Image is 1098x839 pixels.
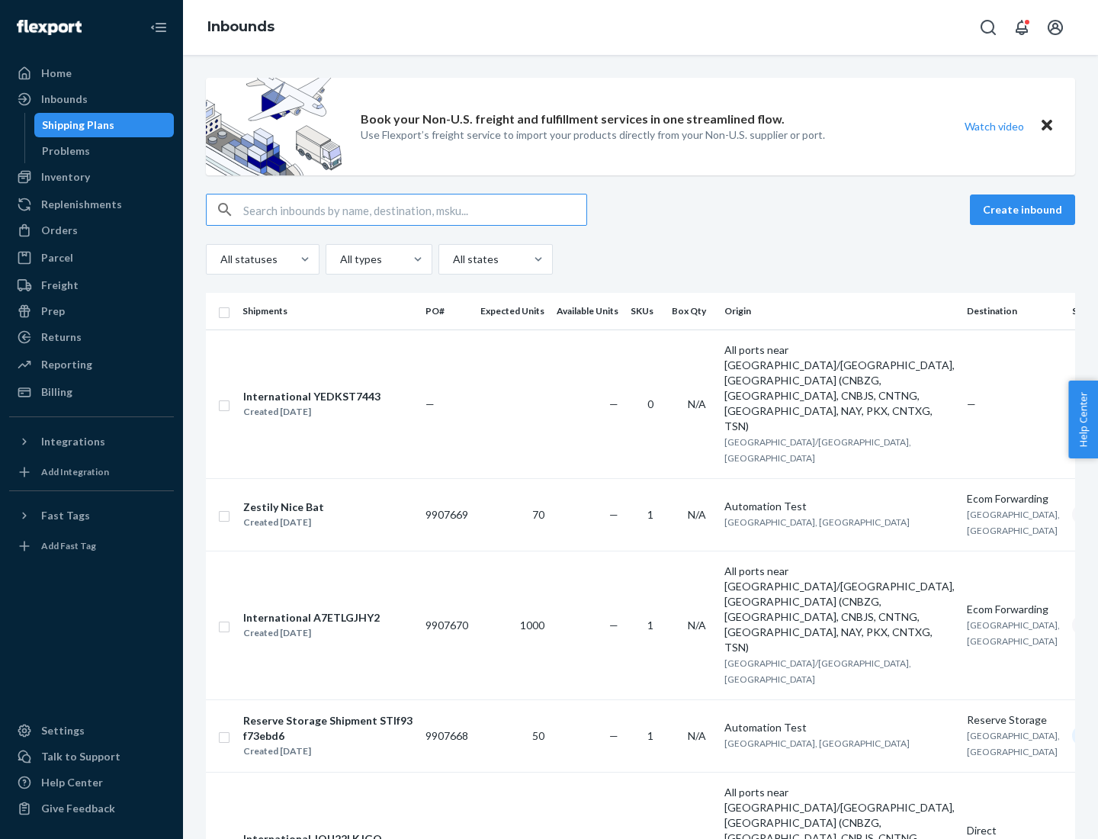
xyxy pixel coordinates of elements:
span: 0 [647,397,653,410]
div: Parcel [41,250,73,265]
button: Create inbound [970,194,1075,225]
div: Reporting [41,357,92,372]
button: Watch video [955,115,1034,137]
div: Give Feedback [41,801,115,816]
div: Home [41,66,72,81]
span: [GEOGRAPHIC_DATA]/[GEOGRAPHIC_DATA], [GEOGRAPHIC_DATA] [724,436,911,464]
p: Use Flexport’s freight service to import your products directly from your Non-U.S. supplier or port. [361,127,825,143]
span: — [425,397,435,410]
a: Returns [9,325,174,349]
input: All states [451,252,453,267]
a: Inbounds [207,18,274,35]
a: Settings [9,718,174,743]
a: Reporting [9,352,174,377]
button: Integrations [9,429,174,454]
div: Created [DATE] [243,404,380,419]
th: SKUs [624,293,666,329]
div: Reserve Storage Shipment STIf93f73ebd6 [243,713,413,744]
div: Ecom Forwarding [967,491,1060,506]
span: [GEOGRAPHIC_DATA], [GEOGRAPHIC_DATA] [724,516,910,528]
div: Zestily Nice Bat [243,500,324,515]
span: [GEOGRAPHIC_DATA], [GEOGRAPHIC_DATA] [967,730,1060,757]
div: Inventory [41,169,90,185]
button: Open notifications [1006,12,1037,43]
th: Available Units [551,293,624,329]
img: Flexport logo [17,20,82,35]
a: Parcel [9,246,174,270]
div: Talk to Support [41,749,120,764]
th: PO# [419,293,474,329]
div: Settings [41,723,85,738]
a: Orders [9,218,174,243]
button: Open Search Box [973,12,1003,43]
div: Add Integration [41,465,109,478]
a: Shipping Plans [34,113,175,137]
div: International A7ETLGJHY2 [243,610,380,625]
a: Problems [34,139,175,163]
div: Add Fast Tag [41,539,96,552]
span: N/A [688,397,706,410]
div: International YEDKST7443 [243,389,380,404]
input: All types [339,252,340,267]
a: Replenishments [9,192,174,217]
span: 50 [532,729,544,742]
td: 9907670 [419,551,474,699]
span: N/A [688,619,706,632]
th: Shipments [236,293,419,329]
span: N/A [688,729,706,742]
div: Problems [42,143,90,159]
div: Prep [41,304,65,319]
div: Inbounds [41,92,88,107]
span: 1 [647,619,653,632]
div: Created [DATE] [243,515,324,530]
span: [GEOGRAPHIC_DATA]/[GEOGRAPHIC_DATA], [GEOGRAPHIC_DATA] [724,657,911,685]
button: Give Feedback [9,796,174,821]
td: 9907668 [419,699,474,772]
div: Direct [967,823,1060,838]
a: Add Integration [9,460,174,484]
th: Destination [961,293,1066,329]
div: Orders [41,223,78,238]
div: Ecom Forwarding [967,602,1060,617]
div: Freight [41,278,79,293]
div: Billing [41,384,72,400]
button: Close Navigation [143,12,174,43]
span: — [609,619,618,632]
a: Billing [9,380,174,404]
span: 1 [647,729,653,742]
button: Help Center [1068,381,1098,458]
a: Prep [9,299,174,323]
div: Shipping Plans [42,117,114,133]
span: [GEOGRAPHIC_DATA], [GEOGRAPHIC_DATA] [967,619,1060,647]
div: Returns [41,329,82,345]
span: — [967,397,976,410]
a: Inventory [9,165,174,189]
span: — [609,729,618,742]
button: Close [1037,115,1057,137]
span: — [609,397,618,410]
span: — [609,508,618,521]
div: Fast Tags [41,508,90,523]
div: Integrations [41,434,105,449]
span: N/A [688,508,706,521]
span: 1000 [520,619,544,632]
ol: breadcrumbs [195,5,287,50]
a: Help Center [9,770,174,795]
p: Book your Non-U.S. freight and fulfillment services in one streamlined flow. [361,111,785,128]
a: Inbounds [9,87,174,111]
div: All ports near [GEOGRAPHIC_DATA]/[GEOGRAPHIC_DATA], [GEOGRAPHIC_DATA] (CNBZG, [GEOGRAPHIC_DATA], ... [724,342,955,434]
a: Add Fast Tag [9,534,174,558]
a: Freight [9,273,174,297]
a: Talk to Support [9,744,174,769]
div: Replenishments [41,197,122,212]
button: Open account menu [1040,12,1071,43]
span: 1 [647,508,653,521]
span: [GEOGRAPHIC_DATA], [GEOGRAPHIC_DATA] [724,738,910,749]
span: 70 [532,508,544,521]
div: Automation Test [724,720,955,735]
th: Expected Units [474,293,551,329]
th: Origin [718,293,961,329]
div: Created [DATE] [243,625,380,641]
a: Home [9,61,174,85]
